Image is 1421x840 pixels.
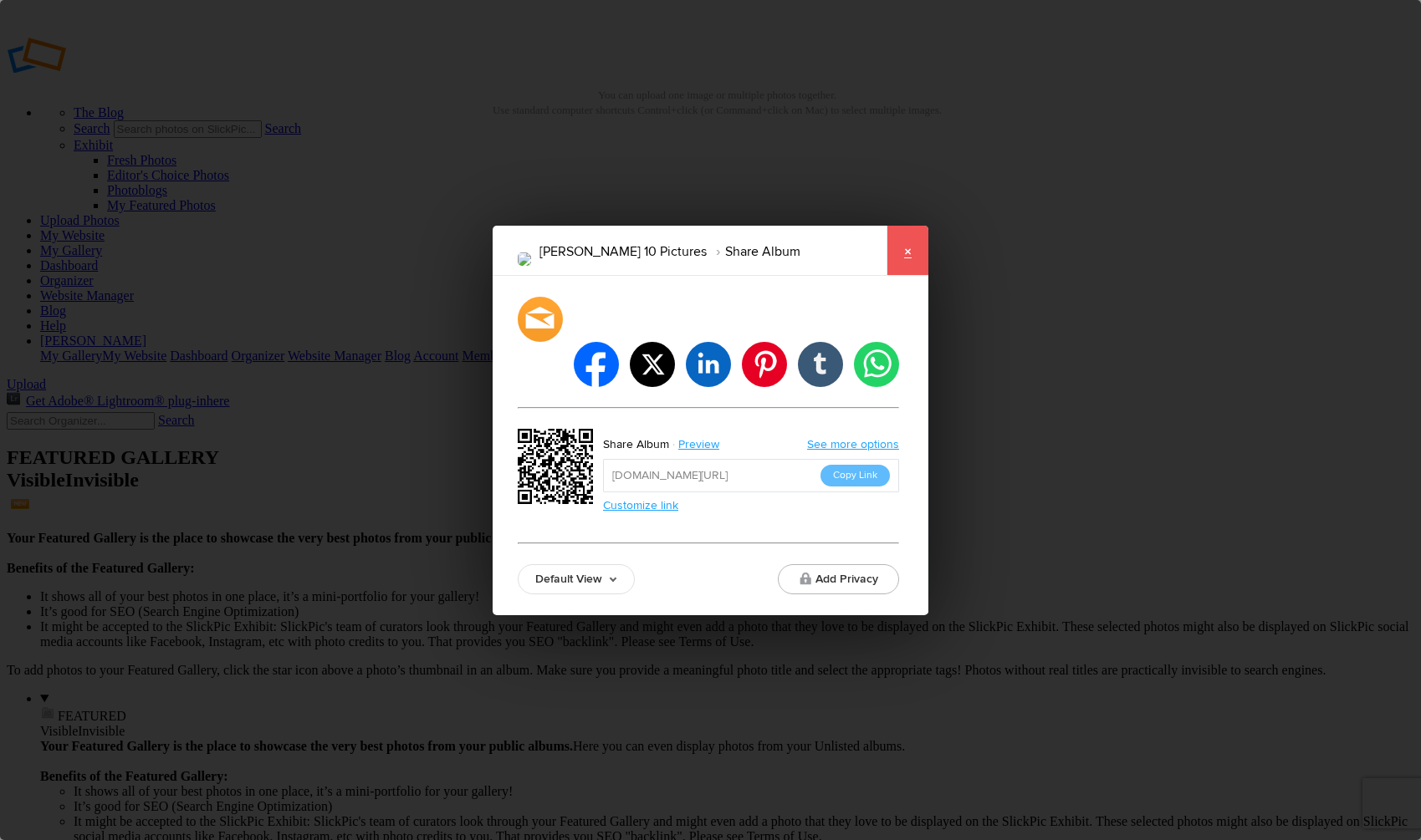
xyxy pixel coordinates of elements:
[574,342,619,387] li: facebook
[518,564,635,594] a: Default View
[807,437,899,451] a: See more options
[518,252,531,266] img: Jen3.png
[707,237,800,266] li: Share Album
[742,342,787,387] li: pinterest
[778,564,899,594] button: Add Privacy
[603,434,669,456] div: Share Album
[686,342,731,387] li: linkedin
[854,342,899,387] li: whatsapp
[798,342,843,387] li: tumblr
[603,498,678,512] a: Customize link
[539,237,707,266] li: [PERSON_NAME] 10 Pictures
[518,429,598,509] div: https://slickpic.us/184436092OON
[669,434,732,456] a: Preview
[820,465,890,486] button: Copy Link
[887,226,928,276] a: ×
[630,342,675,387] li: twitter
